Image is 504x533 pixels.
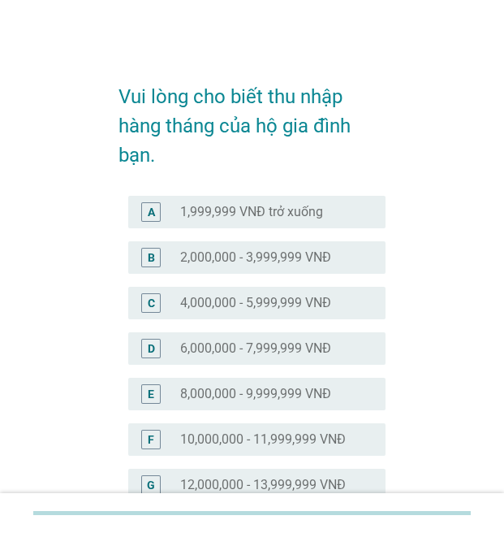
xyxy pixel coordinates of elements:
label: 4,000,000 - 5,999,999 VNĐ [180,295,331,311]
label: 2,000,000 - 3,999,999 VNĐ [180,249,331,266]
label: 6,000,000 - 7,999,999 VNĐ [180,340,331,357]
div: G [147,476,155,493]
div: A [148,203,155,220]
label: 10,000,000 - 11,999,999 VNĐ [180,431,346,448]
div: E [148,385,154,402]
div: D [148,340,155,357]
div: C [148,294,155,311]
div: B [148,249,155,266]
div: F [148,431,154,448]
label: 8,000,000 - 9,999,999 VNĐ [180,386,331,402]
label: 12,000,000 - 13,999,999 VNĐ [180,477,346,493]
label: 1,999,999 VNĐ trở xuống [180,204,323,220]
h2: Vui lòng cho biết thu nhập hàng tháng của hộ gia đình bạn. [118,66,386,170]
